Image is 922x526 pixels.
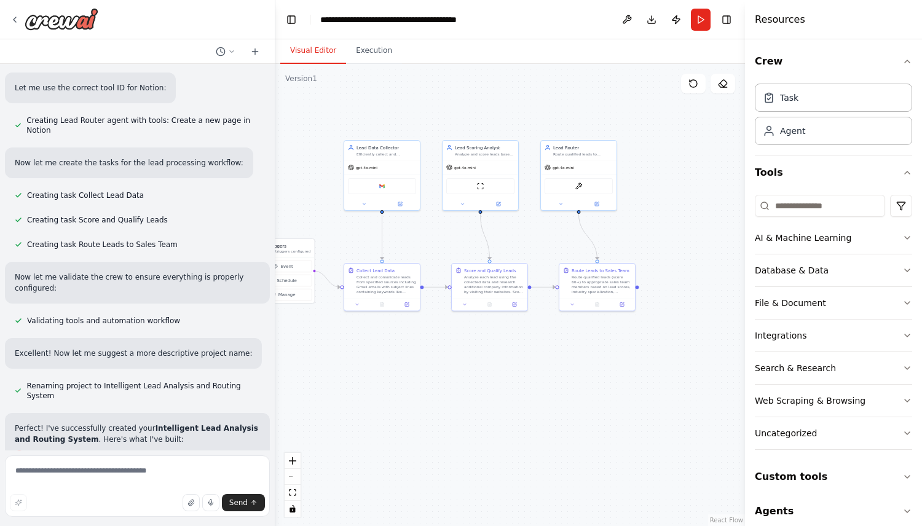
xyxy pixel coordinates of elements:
[584,301,610,308] button: No output available
[464,275,524,294] div: Analyze each lead using the collected data and research additional company information by visitin...
[755,44,912,79] button: Crew
[532,284,556,290] g: Edge from 2b1a13d2-91e8-4158-84bc-ba90e1d655e8 to f123f4c5-9d36-4dc9-97da-67718c761e9f
[755,297,826,309] div: File & Document
[357,152,416,157] div: Efficiently collect and consolidate lead data from multiple sources including website forms, Gmai...
[755,232,851,244] div: AI & Machine Learning
[396,301,417,308] button: Open in side panel
[559,263,636,312] div: Route Leads to Sales TeamRoute qualified leads (score 60+) to appropriate sales team members base...
[25,8,98,30] img: Logo
[251,238,315,304] div: TriggersNo triggers configuredEventScheduleManage
[346,38,402,64] button: Execution
[15,348,252,359] p: Excellent! Now let me suggest a more descriptive project name:
[24,450,114,458] strong: Automation Overview
[451,263,528,312] div: Score and Qualify LeadsAnalyze each lead using the collected data and research additional company...
[580,200,615,208] button: Open in side panel
[26,381,260,401] span: Renaming project to Intelligent Lead Analysis and Routing System
[254,261,312,272] button: Event
[576,214,601,260] g: Edge from 3710da5a-3d55-437c-a9a9-b8c8f8b9ba1e to f123f4c5-9d36-4dc9-97da-67718c761e9f
[755,264,829,277] div: Database & Data
[222,494,265,511] button: Send
[455,152,514,157] div: Analyze and score leads based on company size, industry fit, and engagement level. Research compa...
[755,329,806,342] div: Integrations
[755,190,912,460] div: Tools
[269,243,310,249] h3: Triggers
[553,152,613,157] div: Route qualified leads to appropriate sales team members based on lead scores, territory, industry...
[15,423,260,445] p: Perfect! I've successfully created your . Here's what I've built:
[357,267,395,273] div: Collect Lead Data
[344,140,420,211] div: Lead Data CollectorEfficiently collect and consolidate lead data from multiple sources including ...
[755,385,912,417] button: Web Scraping & Browsing
[464,267,516,273] div: Score and Qualify Leads
[369,301,395,308] button: No output available
[477,183,484,190] img: ScrapeWebsiteTool
[553,144,613,151] div: Lead Router
[277,278,297,284] span: Schedule
[229,498,248,508] span: Send
[572,275,631,294] div: Route qualified leads (score 60+) to appropriate sales team members based on lead scores, industr...
[612,301,632,308] button: Open in side panel
[314,268,341,290] g: Edge from triggers to ce8fc28c-bc60-42de-bbc7-8c42658917c9
[285,74,317,84] div: Version 1
[357,144,416,151] div: Lead Data Collector
[755,287,912,319] button: File & Document
[481,200,516,208] button: Open in side panel
[755,222,912,254] button: AI & Machine Learning
[15,82,166,93] p: Let me use the correct tool ID for Notion:
[211,44,240,59] button: Switch to previous chat
[383,200,418,208] button: Open in side panel
[755,362,836,374] div: Search & Research
[780,125,805,137] div: Agent
[26,116,260,135] span: Creating Lead Router agent with tools: Create a new page in Notion
[254,289,312,300] button: Manage
[183,494,200,511] button: Upload files
[281,264,293,270] span: Event
[478,214,493,260] g: Edge from 595aab4f-8c2e-4473-a088-a0026e0238b8 to 2b1a13d2-91e8-4158-84bc-ba90e1d655e8
[572,267,629,273] div: Route Leads to Sales Team
[755,254,912,286] button: Database & Data
[27,190,144,200] span: Creating task Collect Lead Data
[755,320,912,351] button: Integrations
[710,517,743,524] a: React Flow attribution
[755,155,912,190] button: Tools
[755,394,865,407] div: Web Scraping & Browsing
[454,165,476,170] span: gpt-4o-mini
[780,92,798,104] div: Task
[424,284,448,290] g: Edge from ce8fc28c-bc60-42de-bbc7-8c42658917c9 to 2b1a13d2-91e8-4158-84bc-ba90e1d655e8
[755,79,912,155] div: Crew
[379,183,386,190] img: Google gmail
[320,14,459,26] nav: breadcrumb
[285,501,301,517] button: toggle interactivity
[15,157,243,168] p: Now let me create the tasks for the lead processing workflow:
[755,352,912,384] button: Search & Research
[278,292,296,298] span: Manage
[575,183,583,190] img: Notion MCP Server
[540,140,617,211] div: Lead RouterRoute qualified leads to appropriate sales team members based on lead scores, territor...
[504,301,525,308] button: Open in side panel
[344,263,420,312] div: Collect Lead DataCollect and consolidate leads from specified sources including Gmail emails with...
[202,494,219,511] button: Click to speak your automation idea
[27,240,178,249] span: Creating task Route Leads to Sales Team
[357,275,416,294] div: Collect and consolidate leads from specified sources including Gmail emails with subject lines co...
[755,417,912,449] button: Uncategorized
[455,144,514,151] div: Lead Scoring Analyst
[269,249,310,254] p: No triggers configured
[476,301,502,308] button: No output available
[379,214,385,260] g: Edge from 9413fd43-fc57-4031-a929-5a3735a66d5f to ce8fc28c-bc60-42de-bbc7-8c42658917c9
[285,453,301,517] div: React Flow controls
[755,460,912,494] button: Custom tools
[15,272,260,294] p: Now let me validate the crew to ensure everything is properly configured:
[283,11,300,28] button: Hide left sidebar
[10,494,27,511] button: Improve this prompt
[442,140,519,211] div: Lead Scoring AnalystAnalyze and score leads based on company size, industry fit, and engagement l...
[755,427,817,439] div: Uncategorized
[27,215,168,225] span: Creating task Score and Qualify Leads
[285,453,301,469] button: zoom in
[553,165,574,170] span: gpt-4o-mini
[254,275,312,286] button: Schedule
[285,485,301,501] button: fit view
[755,12,805,27] h4: Resources
[245,44,265,59] button: Start a new chat
[15,449,260,460] h2: 🎯
[718,11,735,28] button: Hide right sidebar
[280,38,346,64] button: Visual Editor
